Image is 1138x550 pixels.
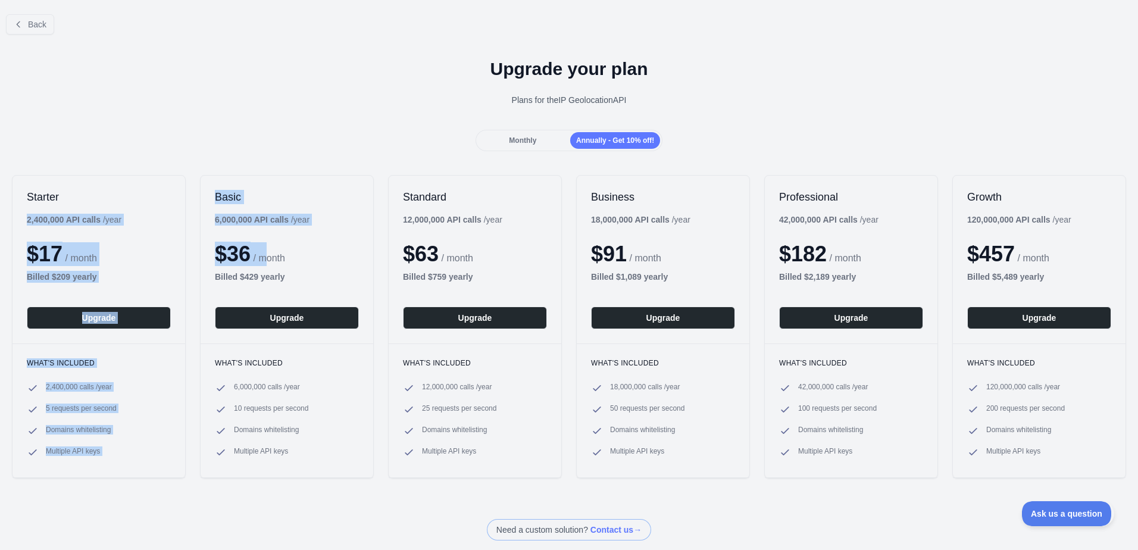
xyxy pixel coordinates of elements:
[779,190,923,204] h2: Professional
[779,215,858,224] b: 42,000,000 API calls
[591,190,735,204] h2: Business
[591,242,627,266] span: $ 91
[779,214,878,226] div: / year
[403,214,502,226] div: / year
[779,242,827,266] span: $ 182
[403,215,482,224] b: 12,000,000 API calls
[1022,501,1114,526] iframe: Toggle Customer Support
[591,214,690,226] div: / year
[591,215,670,224] b: 18,000,000 API calls
[403,190,547,204] h2: Standard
